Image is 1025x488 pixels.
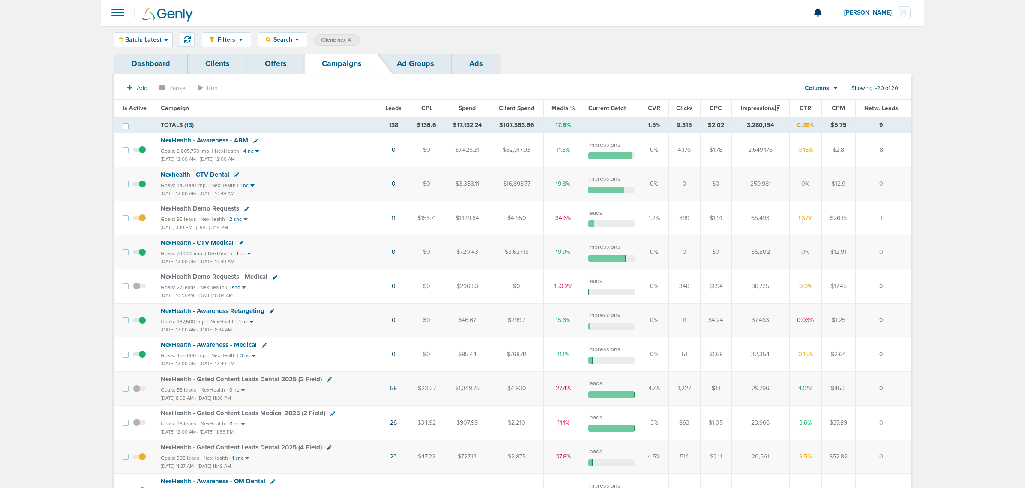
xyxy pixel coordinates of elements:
small: [DATE] 3:10 PM - [DATE] 3:19 PM [161,225,228,230]
td: $12.91 [822,235,856,269]
td: 0 [855,440,911,473]
img: Genly [142,8,193,22]
td: 34.6% [543,201,583,235]
td: 0 [855,167,911,201]
td: 899 [668,201,700,235]
small: NexHealth | [201,421,228,427]
label: impressions [588,345,620,354]
a: 0 [392,146,396,154]
td: $4,930 [490,371,543,405]
small: [DATE] 12:00 AM - [DATE] 10:49 AM [161,259,234,265]
span: Nexhealth - CTV Dental [161,171,229,178]
td: $17,132.24 [444,117,490,133]
td: $0 [409,303,444,337]
td: 37.8% [543,440,583,473]
a: Ad Groups [379,54,452,74]
td: 0 [855,303,911,337]
small: Goals: 455,000 imp. | [161,352,210,359]
td: $85.44 [444,337,490,371]
span: Is Active [123,105,147,112]
td: $4,950 [490,201,543,235]
td: $34.92 [409,406,444,440]
td: $3,627.13 [490,235,543,269]
td: $727.13 [444,440,490,473]
td: 1,227 [668,371,700,405]
small: Goals: 2,805,750 imp. | [161,148,213,154]
small: 2 snc [229,216,242,223]
span: Client Spend [499,105,534,112]
span: NexHealth - Awareness Retargeting [161,307,264,315]
small: NexHealth | [201,387,228,393]
span: Current Batch [588,105,627,112]
a: Campaigns [304,54,379,74]
small: 0 nc [229,421,239,427]
small: [DATE] 12:00 AM - [DATE] 12:49 PM [161,361,234,367]
label: leads [588,379,602,388]
td: $0 [700,167,731,201]
small: NexHealth | [211,182,238,188]
td: 0 [855,371,911,405]
td: 0% [640,133,668,167]
td: 4.5% [640,440,668,473]
a: 0 [392,283,396,290]
small: NexHealth | [215,148,242,154]
small: Goals: 340,000 imp. | [161,182,210,189]
td: 138 [378,117,409,133]
td: $155.71 [409,201,444,235]
small: Goals: 95 leads | [161,216,199,223]
td: 0 [855,269,911,303]
td: 0% [789,235,821,269]
td: $0 [409,235,444,269]
td: 0% [640,337,668,371]
span: NexHealth - Awareness - Medical [161,341,257,349]
td: $907.99 [444,406,490,440]
small: 1 snc [229,284,240,291]
td: 348 [668,269,700,303]
span: CPM [832,105,845,112]
span: NexHealth - CTV Medical [161,239,234,247]
td: 0.9% [789,269,821,303]
label: leads [588,277,602,286]
span: Search [270,36,295,43]
td: $1.78 [700,133,731,167]
small: 1 nc [240,182,249,189]
td: $0 [409,167,444,201]
small: NexHealth | [204,455,231,461]
td: $2.8 [822,133,856,167]
td: $16,898.77 [490,167,543,201]
small: Goals: 58 leads | [161,387,199,393]
td: $23.27 [409,371,444,405]
td: $0 [409,269,444,303]
td: 514 [668,440,700,473]
small: NexHealth | [210,319,237,325]
td: 0 [855,235,911,269]
td: 11 [668,303,700,337]
td: 3% [640,406,668,440]
a: Clients [188,54,247,74]
span: NexHealth - Awareness - OM Dental [161,477,265,485]
span: [PERSON_NAME] [844,10,898,16]
a: Ads [452,54,501,74]
span: Leads [385,105,402,112]
td: $1.05 [700,406,731,440]
td: 17.6% [543,117,583,133]
td: 0 [668,167,700,201]
td: $2.02 [700,117,731,133]
a: Dashboard [114,54,188,74]
td: $3,353.11 [444,167,490,201]
td: $2,875 [490,440,543,473]
td: $47.22 [409,440,444,473]
td: $37.89 [822,406,856,440]
small: [DATE] 12:00 AM - [DATE] 10:49 AM [161,191,234,196]
td: $5.75 [822,117,856,133]
td: $2.11 [700,440,731,473]
small: 1 nc [237,250,245,257]
small: [DATE] 8:52 AM - [DATE] 11:30 PM [161,395,231,401]
td: 863 [668,406,700,440]
td: 19.9% [543,235,583,269]
span: CPC [710,105,722,112]
td: $45.3 [822,371,856,405]
a: 0 [392,351,396,358]
td: 1 [855,201,911,235]
small: Goals: 937,500 imp. | [161,319,209,325]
